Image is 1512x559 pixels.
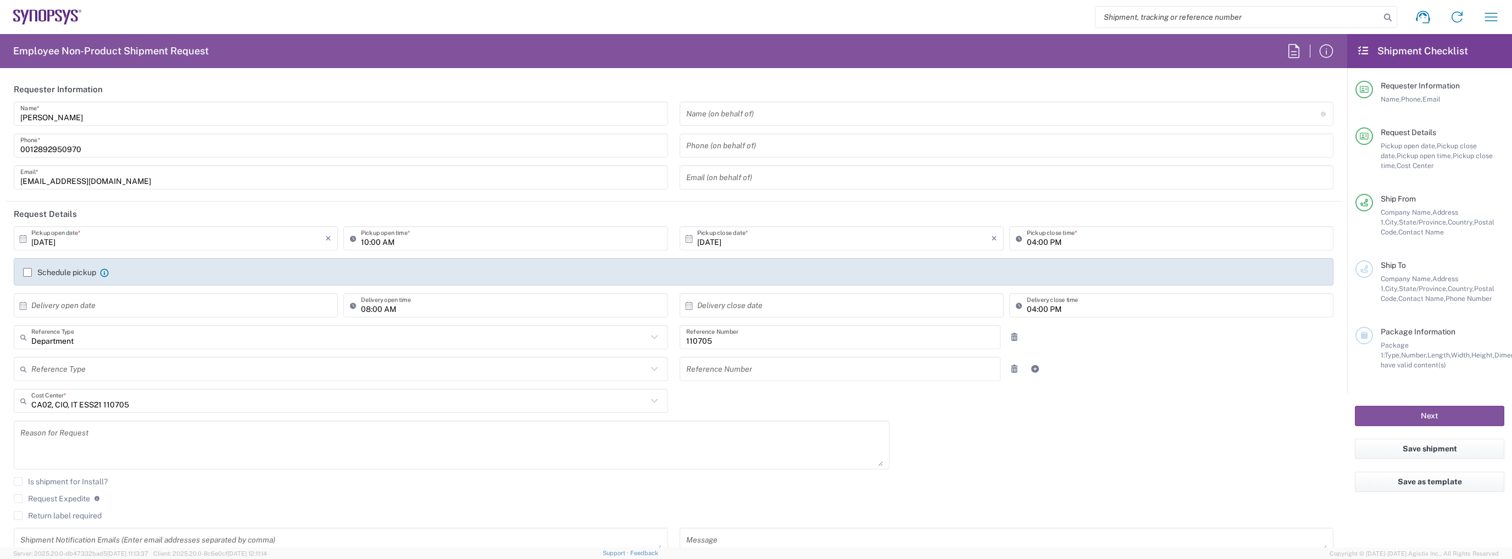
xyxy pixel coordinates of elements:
[23,268,96,277] label: Schedule pickup
[1381,142,1437,150] span: Pickup open date,
[1399,218,1448,226] span: State/Province,
[14,511,102,520] label: Return label required
[1401,351,1427,359] span: Number,
[227,550,267,557] span: [DATE] 12:11:14
[14,494,90,503] label: Request Expedite
[1427,351,1451,359] span: Length,
[1399,284,1448,293] span: State/Province,
[1398,294,1446,303] span: Contact Name,
[1471,351,1494,359] span: Height,
[1381,208,1432,216] span: Company Name,
[1357,44,1468,58] h2: Shipment Checklist
[1397,152,1453,160] span: Pickup open time,
[13,550,148,557] span: Server: 2025.20.0-db47332bad5
[1451,351,1471,359] span: Width,
[1355,439,1504,459] button: Save shipment
[1397,161,1434,170] span: Cost Center
[1381,194,1416,203] span: Ship From
[1381,341,1409,359] span: Package 1:
[603,550,630,556] a: Support
[1446,294,1492,303] span: Phone Number
[1398,228,1444,236] span: Contact Name
[14,209,77,220] h2: Request Details
[991,230,997,247] i: ×
[1007,361,1022,377] a: Remove Reference
[1381,81,1460,90] span: Requester Information
[1381,95,1401,103] span: Name,
[1381,327,1455,336] span: Package Information
[1381,275,1432,283] span: Company Name,
[1096,7,1380,27] input: Shipment, tracking or reference number
[325,230,331,247] i: ×
[1355,472,1504,492] button: Save as template
[107,550,148,557] span: [DATE] 11:13:37
[1422,95,1441,103] span: Email
[1385,218,1399,226] span: City,
[1007,329,1022,345] a: Remove Reference
[1385,284,1399,293] span: City,
[1027,361,1043,377] a: Add Reference
[1448,218,1474,226] span: Country,
[1385,351,1401,359] span: Type,
[1355,406,1504,426] button: Next
[13,44,209,58] h2: Employee Non-Product Shipment Request
[153,550,267,557] span: Client: 2025.20.0-8c6e0cf
[1330,549,1499,558] span: Copyright © [DATE]-[DATE] Agistix Inc., All Rights Reserved
[1401,95,1422,103] span: Phone,
[1381,128,1436,137] span: Request Details
[1448,284,1474,293] span: Country,
[630,550,658,556] a: Feedback
[1381,261,1406,270] span: Ship To
[14,84,103,95] h2: Requester Information
[14,477,108,486] label: Is shipment for Install?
